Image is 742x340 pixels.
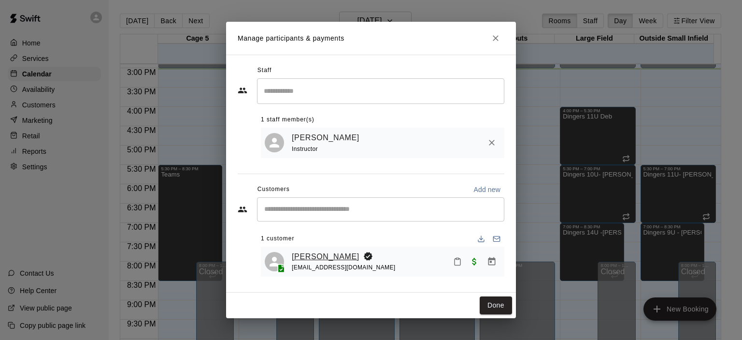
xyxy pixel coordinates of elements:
[363,251,373,261] svg: Booking Owner
[292,264,396,271] span: [EMAIL_ADDRESS][DOMAIN_NAME]
[483,134,500,151] button: Remove
[483,253,500,270] button: Manage bookings & payment
[470,182,504,197] button: Add new
[257,182,290,197] span: Customers
[292,251,359,263] a: [PERSON_NAME]
[480,296,512,314] button: Done
[238,86,247,95] svg: Staff
[449,253,466,270] button: Mark attendance
[473,231,489,247] button: Download list
[257,78,504,104] div: Search staff
[261,231,294,247] span: 1 customer
[261,112,314,128] span: 1 staff member(s)
[487,30,504,47] button: Close
[265,133,284,152] div: Brian Elkins
[257,197,504,222] div: Start typing to search customers...
[238,205,247,214] svg: Customers
[257,63,271,78] span: Staff
[292,132,359,144] a: [PERSON_NAME]
[292,146,318,152] span: Instructor
[489,231,504,247] button: Email participants
[466,257,483,265] span: Paid with Card
[265,252,284,271] div: Henry Burris
[473,185,500,194] p: Add new
[238,33,344,44] p: Manage participants & payments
